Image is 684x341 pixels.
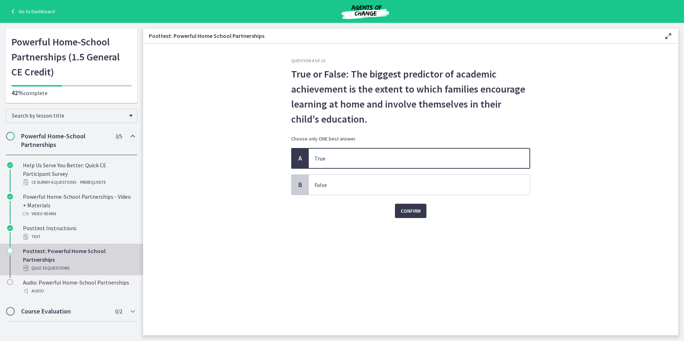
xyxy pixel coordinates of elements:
[23,232,135,241] div: Text
[291,135,530,142] p: Choose only ONE best answer.
[11,34,132,79] h1: Powerful Home-School Partnerships (1.5 General CE Credit)
[115,307,122,316] span: 0 / 2
[296,181,304,189] span: B
[7,225,13,231] i: Completed
[23,161,135,187] div: Help Us Serve You Better: Quick CE Participant Survey
[23,247,135,272] div: Posttest: Powerful Home School Partnerships
[23,209,135,218] div: Video
[23,264,135,272] div: Quiz
[314,154,510,163] p: True
[314,181,510,189] p: False
[291,58,530,64] h3: Question 4 of 15
[23,192,135,218] div: Powerful Home-School Partnerships - Video + Materials
[21,307,108,316] h2: Course Evaluation
[50,178,76,187] span: · 6 Questions
[21,132,108,149] h2: Powerful Home-School Partnerships
[149,31,653,40] h3: Posttest: Powerful Home School Partnerships
[11,89,24,97] span: 42%
[12,112,126,119] span: Search by lesson title
[115,132,122,140] span: 3 / 5
[9,7,55,16] a: Go to Dashboard
[11,89,132,97] p: complete
[401,207,421,215] span: Confirm
[23,278,135,295] div: Audio: Powerful Home-School Partnerships
[43,209,56,218] span: · 85 min
[6,109,137,123] div: Search by lesson title
[41,264,69,272] span: · 15 Questions
[78,178,79,187] span: ·
[23,224,135,241] div: Posttest Instructions
[296,154,304,163] span: A
[80,178,106,187] span: PREREQUISITE
[291,66,530,127] p: True or False: The biggest predictor of academic achievement is the extent to which families enco...
[322,3,408,20] img: Agents of Change
[23,178,135,187] div: CE Survey
[7,162,13,168] i: Completed
[395,204,426,218] button: Confirm
[7,194,13,199] i: Completed
[23,287,135,295] div: Audio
